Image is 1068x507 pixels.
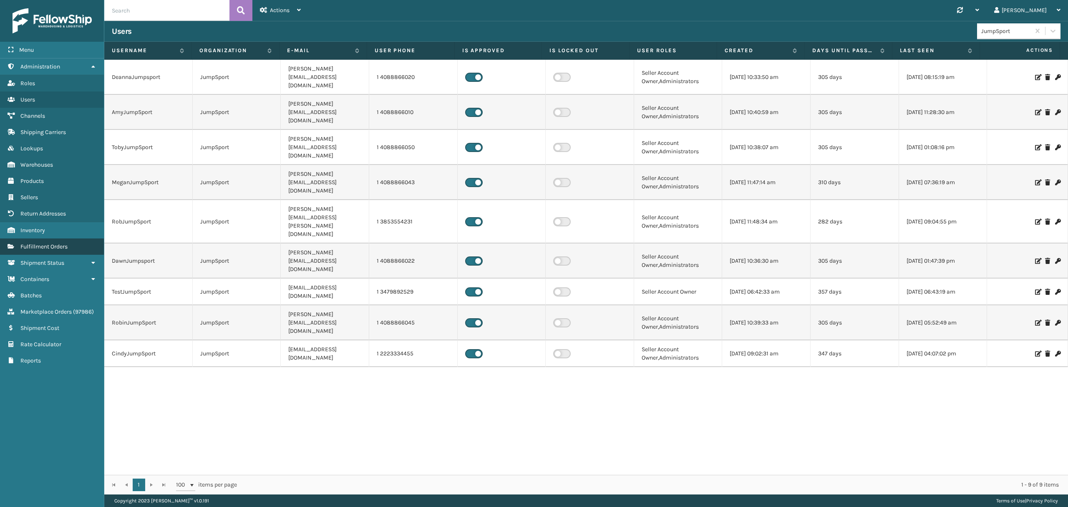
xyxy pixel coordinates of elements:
[199,47,263,54] label: Organization
[1055,74,1060,80] i: Change Password
[104,95,193,130] td: AmyJumpSport
[637,47,709,54] label: User Roles
[634,305,723,340] td: Seller Account Owner,Administrators
[1055,144,1060,150] i: Change Password
[281,243,369,279] td: [PERSON_NAME][EMAIL_ADDRESS][DOMAIN_NAME]
[20,112,45,119] span: Channels
[634,95,723,130] td: Seller Account Owner,Administrators
[20,161,53,168] span: Warehouses
[634,165,723,200] td: Seller Account Owner,Administrators
[722,200,811,243] td: [DATE] 11:48:34 am
[104,305,193,340] td: RobinJumpSport
[73,308,94,315] span: ( 97986 )
[899,95,987,130] td: [DATE] 11:28:30 am
[722,305,811,340] td: [DATE] 10:39:33 am
[249,481,1059,489] div: 1 - 9 of 9 items
[899,305,987,340] td: [DATE] 05:52:49 am
[104,165,193,200] td: MeganJumpSport
[1045,180,1050,185] i: Delete
[1045,219,1050,225] i: Delete
[20,80,35,87] span: Roles
[1035,320,1040,326] i: Edit
[634,130,723,165] td: Seller Account Owner,Administrators
[369,200,458,243] td: 1 3853554231
[722,95,811,130] td: [DATE] 10:40:59 am
[369,243,458,279] td: 1 4088866022
[281,340,369,367] td: [EMAIL_ADDRESS][DOMAIN_NAME]
[20,324,59,332] span: Shipment Cost
[104,130,193,165] td: TobyJumpSport
[812,47,876,54] label: Days until password expires
[899,279,987,305] td: [DATE] 06:43:19 am
[281,165,369,200] td: [PERSON_NAME][EMAIL_ADDRESS][DOMAIN_NAME]
[1026,498,1058,504] a: Privacy Policy
[20,259,64,266] span: Shipment Status
[1055,219,1060,225] i: Change Password
[20,292,42,299] span: Batches
[20,243,68,250] span: Fulfillment Orders
[1045,144,1050,150] i: Delete
[900,47,964,54] label: Last Seen
[1055,258,1060,264] i: Change Password
[725,47,788,54] label: Created
[104,60,193,95] td: DeannaJumpsport
[281,279,369,305] td: [EMAIL_ADDRESS][DOMAIN_NAME]
[899,60,987,95] td: [DATE] 08:15:19 am
[114,494,209,507] p: Copyright 2023 [PERSON_NAME]™ v 1.0.191
[375,47,447,54] label: User phone
[1045,320,1050,326] i: Delete
[1055,351,1060,357] i: Change Password
[281,200,369,243] td: [PERSON_NAME][EMAIL_ADDRESS][PERSON_NAME][DOMAIN_NAME]
[899,165,987,200] td: [DATE] 07:36:19 am
[104,279,193,305] td: TestJumpSport
[20,276,49,283] span: Containers
[193,60,281,95] td: JumpSport
[193,130,281,165] td: JumpSport
[20,96,35,103] span: Users
[270,7,290,14] span: Actions
[1045,289,1050,295] i: Delete
[811,130,899,165] td: 305 days
[20,210,66,217] span: Return Addresses
[20,357,41,364] span: Reports
[996,498,1025,504] a: Terms of Use
[462,47,534,54] label: Is Approved
[1035,351,1040,357] i: Edit
[112,26,132,36] h3: Users
[811,305,899,340] td: 305 days
[369,95,458,130] td: 1 4088866010
[287,47,351,54] label: E-mail
[369,165,458,200] td: 1 4088866043
[369,60,458,95] td: 1 4088866020
[19,46,34,53] span: Menu
[369,130,458,165] td: 1 4088866050
[634,279,723,305] td: Seller Account Owner
[281,305,369,340] td: [PERSON_NAME][EMAIL_ADDRESS][DOMAIN_NAME]
[193,340,281,367] td: JumpSport
[1045,74,1050,80] i: Delete
[722,130,811,165] td: [DATE] 10:38:07 am
[982,43,1058,57] span: Actions
[634,200,723,243] td: Seller Account Owner,Administrators
[1055,320,1060,326] i: Change Password
[193,95,281,130] td: JumpSport
[193,243,281,279] td: JumpSport
[20,145,43,152] span: Lookups
[811,279,899,305] td: 357 days
[193,200,281,243] td: JumpSport
[13,8,92,33] img: logo
[20,308,72,315] span: Marketplace Orders
[634,340,723,367] td: Seller Account Owner,Administrators
[193,165,281,200] td: JumpSport
[1055,109,1060,115] i: Change Password
[899,200,987,243] td: [DATE] 09:04:55 pm
[811,340,899,367] td: 347 days
[176,481,189,489] span: 100
[634,60,723,95] td: Seller Account Owner,Administrators
[811,200,899,243] td: 282 days
[112,47,176,54] label: Username
[634,243,723,279] td: Seller Account Owner,Administrators
[104,340,193,367] td: CindyJumpSport
[20,341,61,348] span: Rate Calculator
[1035,74,1040,80] i: Edit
